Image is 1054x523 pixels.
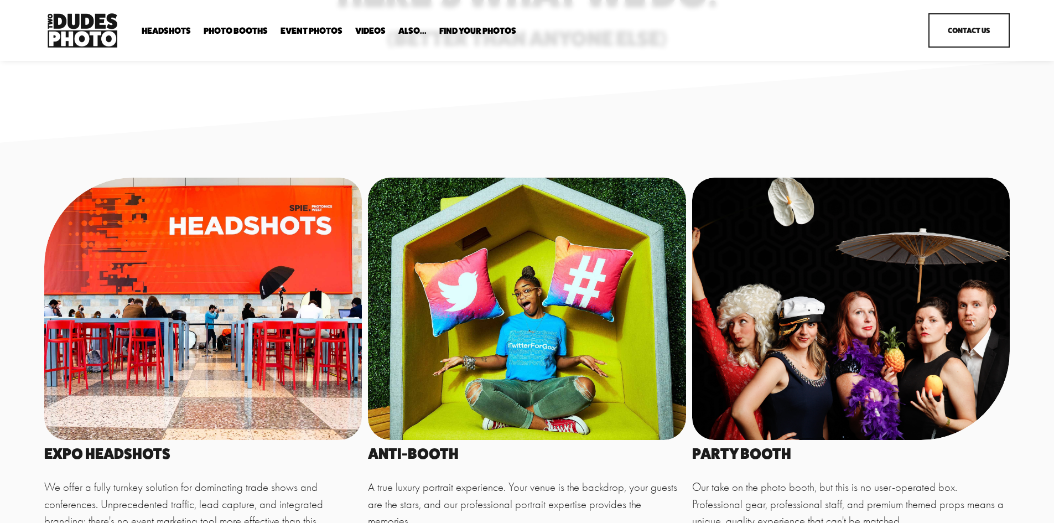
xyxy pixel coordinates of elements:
[355,26,386,37] a: Videos
[204,27,268,35] span: Photo Booths
[44,446,362,461] h4: EXPO Headshots
[692,446,1010,461] h4: Party Booth
[439,26,516,37] a: folder dropdown
[44,11,121,50] img: Two Dudes Photo | Headshots, Portraits &amp; Photo Booths
[142,26,191,37] a: folder dropdown
[368,446,686,461] h4: Anti-Booth
[398,27,427,35] span: Also...
[204,26,268,37] a: folder dropdown
[398,26,427,37] a: folder dropdown
[439,27,516,35] span: Find Your Photos
[281,26,342,37] a: Event Photos
[142,27,191,35] span: Headshots
[928,13,1010,48] a: Contact Us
